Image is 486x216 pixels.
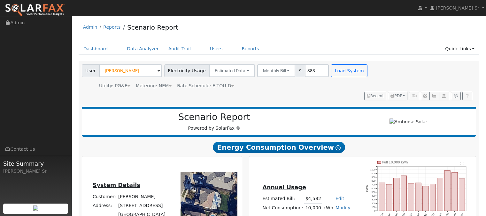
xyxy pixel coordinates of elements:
[459,179,465,211] rect: onclick=""
[394,178,399,211] rect: onclick=""
[295,64,305,77] span: $
[372,202,375,205] text: 200
[322,203,334,212] td: kWh
[205,43,228,55] a: Users
[408,183,414,211] rect: onclick=""
[372,191,375,194] text: 500
[33,205,38,211] img: retrieve
[451,92,461,101] button: Settings
[83,25,97,30] a: Admin
[416,183,421,211] rect: onclick=""
[372,183,375,186] text: 700
[379,183,385,211] rect: onclick=""
[370,172,375,175] text: 1000
[82,64,99,77] span: User
[79,43,113,55] a: Dashboard
[386,184,392,211] rect: onclick=""
[430,184,436,211] rect: onclick=""
[262,184,306,191] u: Annual Usage
[91,201,117,210] td: Address:
[237,43,264,55] a: Reports
[445,170,451,211] rect: onclick=""
[372,179,375,182] text: 800
[437,178,443,211] rect: onclick=""
[366,185,369,192] text: kWh
[462,92,472,101] a: Help Link
[364,92,387,101] button: Recent
[304,203,322,212] td: 10,000
[93,182,140,188] u: System Details
[439,92,449,101] button: Login As
[372,176,375,178] text: 900
[372,194,375,197] text: 400
[372,206,375,209] text: 100
[390,119,428,125] img: Ambrose Solar
[103,25,120,30] a: Reports
[452,172,458,211] rect: onclick=""
[336,205,351,210] a: Modify
[261,203,304,212] td: Net Consumption:
[336,145,341,150] i: Show Help
[3,159,68,168] span: Site Summary
[421,92,430,101] button: Edit User
[257,64,296,77] button: Monthly Bill
[390,94,402,98] span: PDF
[436,5,479,11] span: [PERSON_NAME] Sr
[388,92,407,101] button: PDF
[331,64,367,77] button: Load System
[372,187,375,190] text: 600
[164,43,196,55] a: Audit Trail
[370,168,375,171] text: 1100
[85,112,344,132] div: Powered by SolarFax ®
[5,4,65,17] img: SolarFax
[401,176,407,211] rect: onclick=""
[429,92,439,101] button: Multi-Series Graph
[374,209,375,212] text: 0
[122,43,164,55] a: Data Analyzer
[423,186,429,211] rect: onclick=""
[261,194,304,204] td: Estimated Bill:
[336,196,344,201] a: Edit
[136,83,172,89] div: Metering: NEM
[117,192,166,201] td: [PERSON_NAME]
[304,194,322,204] td: $4,582
[440,43,479,55] a: Quick Links
[177,83,234,88] span: Alias: None
[117,201,166,210] td: [STREET_ADDRESS]
[213,142,345,153] span: Energy Consumption Overview
[3,168,68,175] div: [PERSON_NAME] Sr
[91,192,117,201] td: Customer:
[99,83,130,89] div: Utility: PG&E
[88,112,340,123] h2: Scenario Report
[372,198,375,201] text: 300
[164,64,209,77] span: Electricity Usage
[127,24,178,31] a: Scenario Report
[382,161,408,164] text: Pull 10,000 kWh
[209,64,255,77] button: Estimated Data
[99,64,162,77] input: Select a User
[460,162,464,165] text: 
